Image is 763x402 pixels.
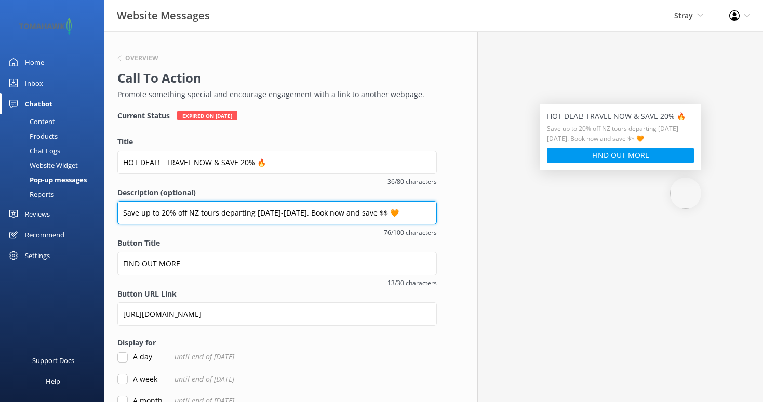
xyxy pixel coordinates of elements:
div: Reviews [25,204,50,224]
a: Pop-up messages [6,172,104,187]
button: Overview [117,55,158,61]
div: Home [25,52,44,73]
a: Content [6,114,104,129]
span: 36/80 characters [117,177,437,186]
h5: Save up to 20% off NZ tours departing [DATE]-[DATE]. Book now and save $$ 🧡 [547,124,694,143]
span: until end of [DATE] [175,373,234,385]
div: Expired on [DATE] [177,111,237,120]
a: Reports [6,187,104,202]
div: Inbox [25,73,43,93]
button: FIND OUT MORE [547,148,694,163]
a: Website Widget [6,158,104,172]
a: Chat Logs [6,143,104,158]
h2: Call To Action [117,68,432,88]
input: Title [117,151,437,174]
a: Products [6,129,104,143]
span: 13/30 characters [117,278,437,288]
label: Button URL Link [117,288,437,300]
input: Button URL [117,302,437,326]
span: Stray [674,10,693,20]
div: Help [46,371,60,392]
div: Website Widget [6,158,78,172]
div: Products [6,129,58,143]
input: Button Title [117,252,437,275]
label: Button Title [117,237,437,249]
div: Recommend [25,224,64,245]
h5: HOT DEAL! TRAVEL NOW & SAVE 20% 🔥 [547,111,694,122]
label: A week [117,373,157,385]
div: Chatbot [25,93,52,114]
p: Promote something special and encourage engagement with a link to another webpage. [117,89,432,100]
input: Description [117,201,437,224]
label: A day [117,351,152,363]
div: Chat Logs [6,143,60,158]
label: Description (optional) [117,187,437,198]
div: Pop-up messages [6,172,87,187]
div: Content [6,114,55,129]
div: Reports [6,187,54,202]
div: Support Docs [32,350,74,371]
label: Title [117,136,437,148]
div: Settings [25,245,50,266]
h3: Website Messages [117,7,210,24]
span: until end of [DATE] [175,351,234,363]
h6: Overview [125,55,158,61]
img: 2-1647550015.png [16,18,75,35]
h4: Current Status [117,111,170,120]
span: 76/100 characters [117,227,437,237]
label: Display for [117,337,437,349]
